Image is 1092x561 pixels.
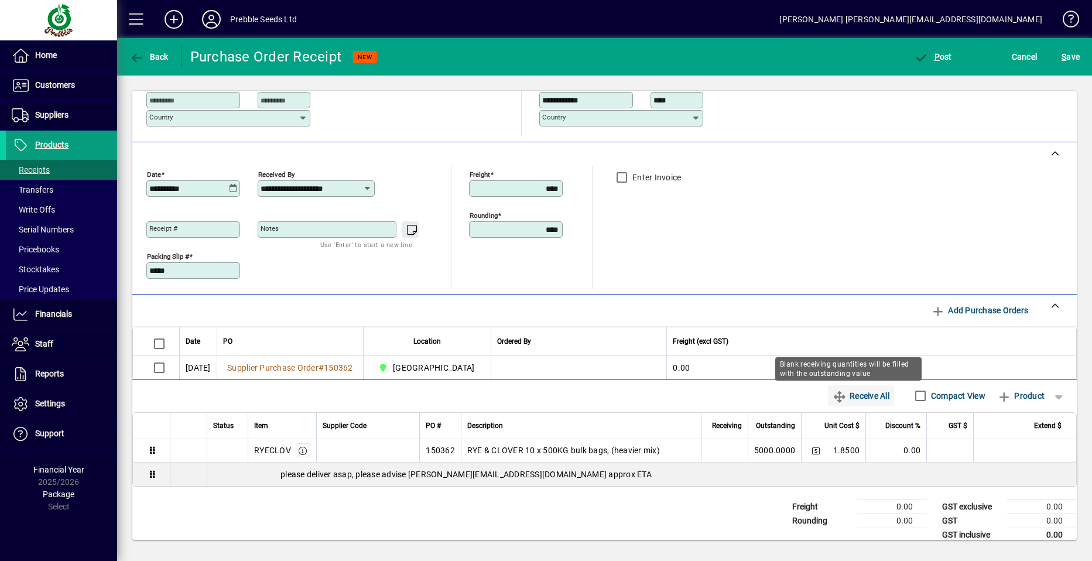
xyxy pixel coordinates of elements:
a: Staff [6,330,117,359]
span: S [1062,52,1066,61]
button: Cancel [1009,46,1040,67]
span: 1.8500 [833,444,860,456]
mat-label: Freight [470,170,490,178]
td: 0.00 [1007,500,1077,514]
span: ost [914,52,952,61]
span: Date [186,335,200,348]
button: Change Price Levels [807,442,824,459]
div: Ordered By [497,335,660,348]
span: Receive All [833,386,889,405]
a: Customers [6,71,117,100]
td: Rounding [786,514,857,528]
td: GST exclusive [936,500,1007,514]
span: Stocktakes [12,265,59,274]
div: PO [223,335,357,348]
span: PO # [426,419,441,432]
td: 0.00 [857,514,927,528]
button: Post [911,46,955,67]
button: Product [991,385,1050,406]
span: 150362 [324,363,353,372]
td: 0.00 [857,500,927,514]
button: Profile [193,9,230,30]
span: Cancel [1012,47,1038,66]
td: 0.00 [666,356,1076,379]
span: Extend $ [1034,419,1062,432]
span: Serial Numbers [12,225,74,234]
span: Supplier Purchase Order [227,363,319,372]
mat-label: Receipt # [149,224,177,232]
span: # [319,363,324,372]
span: Financial Year [33,465,84,474]
td: RYE & CLOVER 10 x 500KG bulk bags, (heavier mix) [461,439,701,463]
a: Supplier Purchase Order#150362 [223,361,357,374]
span: Discount % [885,419,920,432]
a: Home [6,41,117,70]
span: P [934,52,940,61]
div: Prebble Seeds Ltd [230,10,297,29]
span: Back [129,52,169,61]
td: 0.00 [1007,514,1077,528]
button: Back [126,46,172,67]
span: Pricebooks [12,245,59,254]
span: PO [223,335,232,348]
span: Financials [35,309,72,319]
span: Price Updates [12,285,69,294]
td: 0.00 [865,439,926,463]
button: Add [155,9,193,30]
a: Serial Numbers [6,220,117,240]
mat-hint: Use 'Enter' to start a new line [320,238,412,251]
span: Customers [35,80,75,90]
span: Ordered By [497,335,531,348]
span: Products [35,140,69,149]
span: NEW [358,53,372,61]
td: 0.00 [1007,528,1077,542]
a: Reports [6,360,117,389]
span: Home [35,50,57,60]
span: [GEOGRAPHIC_DATA] [393,362,474,374]
span: CHRISTCHURCH [375,361,480,375]
td: [DATE] [179,356,217,379]
a: Receipts [6,160,117,180]
span: GST $ [949,419,967,432]
span: Outstanding [756,419,795,432]
span: Package [43,490,74,499]
label: Compact View [929,390,985,402]
mat-label: Packing Slip # [147,252,189,260]
span: Reports [35,369,64,378]
span: Receipts [12,165,50,175]
button: Add Purchase Orders [926,300,1033,321]
span: Add Purchase Orders [931,301,1028,320]
span: Status [213,419,234,432]
td: 5000.0000 [748,439,801,463]
a: Pricebooks [6,240,117,259]
a: Write Offs [6,200,117,220]
div: Date [186,335,211,348]
span: Supplier Code [323,419,367,432]
a: Stocktakes [6,259,117,279]
span: Settings [35,399,65,408]
button: Receive All [828,385,894,406]
app-page-header-button: Back [117,46,182,67]
span: Item [254,419,268,432]
span: Write Offs [12,205,55,214]
span: Receiving [712,419,742,432]
mat-label: Rounding [470,211,498,219]
mat-label: Notes [261,224,279,232]
a: Financials [6,300,117,329]
a: Suppliers [6,101,117,130]
a: Transfers [6,180,117,200]
td: GST [936,514,1007,528]
a: Support [6,419,117,449]
span: Transfers [12,185,53,194]
mat-label: Received by [258,170,295,178]
a: Price Updates [6,279,117,299]
span: Staff [35,339,53,348]
label: Enter Invoice [630,172,681,183]
td: 150362 [419,439,461,463]
span: Description [467,419,503,432]
div: please deliver asap, please advise [PERSON_NAME][EMAIL_ADDRESS][DOMAIN_NAME] approx ETA [207,468,1076,480]
span: Suppliers [35,110,69,119]
a: Knowledge Base [1054,2,1077,40]
span: ave [1062,47,1080,66]
div: Purchase Order Receipt [190,47,342,66]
